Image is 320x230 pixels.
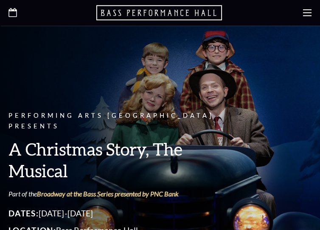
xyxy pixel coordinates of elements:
h3: A Christmas Story, The Musical [8,138,242,182]
p: [DATE]-[DATE] [8,207,242,220]
span: Dates: [8,208,39,218]
a: Broadway at the Bass Series presented by PNC Bank [37,190,179,198]
p: Part of the [8,189,242,199]
p: Performing Arts [GEOGRAPHIC_DATA] Presents [8,111,242,132]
